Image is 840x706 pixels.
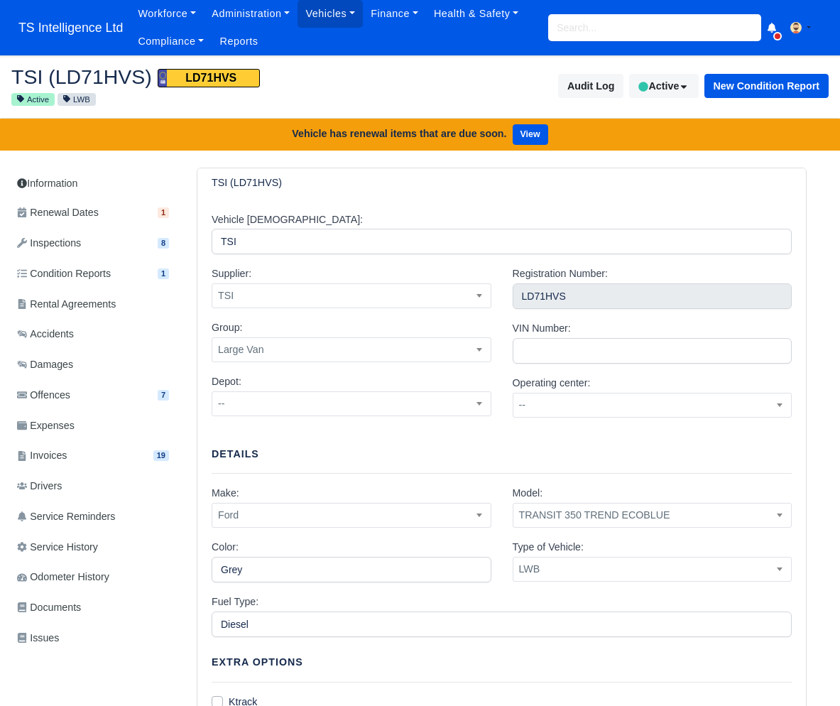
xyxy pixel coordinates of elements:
span: Damages [17,357,73,373]
label: Supplier: [212,266,251,282]
strong: Details [212,448,259,460]
span: 8 [158,238,169,249]
span: Expenses [17,418,75,434]
span: Invoices [17,447,67,464]
input: e.g. Vehicle1 [212,229,792,254]
span: 1 [158,207,169,218]
span: Large Van [212,337,491,362]
button: Audit Log [558,74,623,98]
span: TRANSIT 350 TREND ECOBLUE [513,503,792,528]
a: View [513,124,548,145]
span: Service History [17,539,98,555]
span: TSI [212,283,491,308]
a: Reports [212,28,266,55]
span: Accidents [17,326,74,342]
span: -- [212,391,491,416]
span: Large Van [212,341,491,359]
small: Active [11,93,55,106]
a: Compliance [130,28,212,55]
label: Operating center: [513,375,591,391]
a: Inspections 8 [11,229,175,257]
a: Invoices 19 [11,442,175,469]
span: Drivers [17,478,62,494]
span: Ford [212,506,491,524]
span: Condition Reports [17,266,111,282]
span: TSI [212,287,491,305]
span: -- [212,395,491,413]
a: Information [11,170,175,197]
a: TS Intelligence Ltd [11,14,130,42]
span: Documents [17,599,81,616]
a: Service Reminders [11,503,175,531]
a: Accidents [11,320,175,348]
a: Documents [11,594,175,621]
a: Expenses [11,412,175,440]
span: Service Reminders [17,509,115,525]
strong: Extra Options [212,656,303,668]
label: Type of Vehicle: [513,539,584,555]
span: Odometer History [17,569,109,585]
label: Vehicle [DEMOGRAPHIC_DATA]: [212,212,363,228]
label: Fuel Type: [212,594,258,610]
label: Make: [212,485,239,501]
label: Depot: [212,374,241,390]
a: Rental Agreements [11,290,175,318]
label: Group: [212,320,243,336]
label: Color: [212,539,239,555]
span: 7 [158,390,169,401]
label: Registration Number: [513,266,609,282]
span: Rental Agreements [17,296,116,313]
span: TRANSIT 350 TREND ECOBLUE [513,506,792,524]
button: New Condition Report [704,74,829,98]
a: Damages [11,351,175,379]
button: Active [629,74,698,98]
input: Search... [548,14,761,41]
span: LD71HVS [158,69,260,87]
span: Offences [17,387,70,403]
span: LWB [513,557,792,582]
input: Vehicle number plate, model/make will be populated automatically! [513,283,792,309]
a: Drivers [11,472,175,500]
a: Issues [11,624,175,652]
span: Ford [212,503,491,528]
a: Renewal Dates 1 [11,199,175,227]
span: -- [513,393,792,418]
a: Offences 7 [11,381,175,409]
a: Service History [11,533,175,561]
span: -- [513,396,792,414]
a: Odometer History [11,563,175,591]
label: VIN Number: [513,320,571,337]
span: LWB [513,560,792,578]
span: Inspections [17,235,81,251]
span: Issues [17,630,59,646]
h6: TSI (LD71HVS) [212,177,282,189]
span: 1 [158,268,169,279]
span: TS Intelligence Ltd [11,13,130,42]
span: 19 [153,450,169,461]
h2: TSI (LD71HVS) [11,66,410,87]
a: Condition Reports 1 [11,260,175,288]
span: Renewal Dates [17,205,99,221]
label: Model: [513,485,543,501]
small: LWB [58,93,96,106]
